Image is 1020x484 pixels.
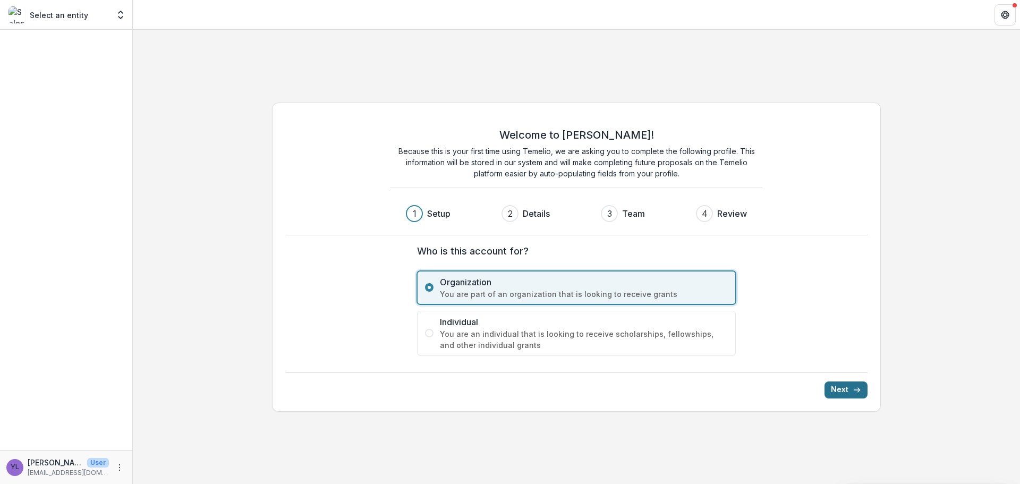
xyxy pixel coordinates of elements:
label: Who is this account for? [417,244,729,258]
div: 3 [607,207,612,220]
button: More [113,461,126,474]
h3: Details [523,207,550,220]
button: Open entity switcher [113,4,128,26]
span: Individual [440,316,728,328]
div: Progress [406,205,747,222]
p: Because this is your first time using Temelio, we are asking you to complete the following profil... [390,146,762,179]
h2: Welcome to [PERSON_NAME]! [499,129,654,141]
h3: Review [717,207,747,220]
div: 2 [508,207,513,220]
span: You are an individual that is looking to receive scholarships, fellowships, and other individual ... [440,328,728,351]
div: 1 [413,207,416,220]
div: 4 [702,207,708,220]
button: Next [824,381,868,398]
p: [PERSON_NAME] [28,457,83,468]
div: YANXI LU [11,464,19,471]
span: Organization [440,276,728,288]
p: [EMAIL_ADDRESS][DOMAIN_NAME] [28,468,109,478]
button: Get Help [994,4,1016,26]
p: Select an entity [30,10,88,21]
h3: Team [622,207,645,220]
h3: Setup [427,207,450,220]
span: You are part of an organization that is looking to receive grants [440,288,728,300]
img: Select an entity [8,6,25,23]
p: User [87,458,109,468]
